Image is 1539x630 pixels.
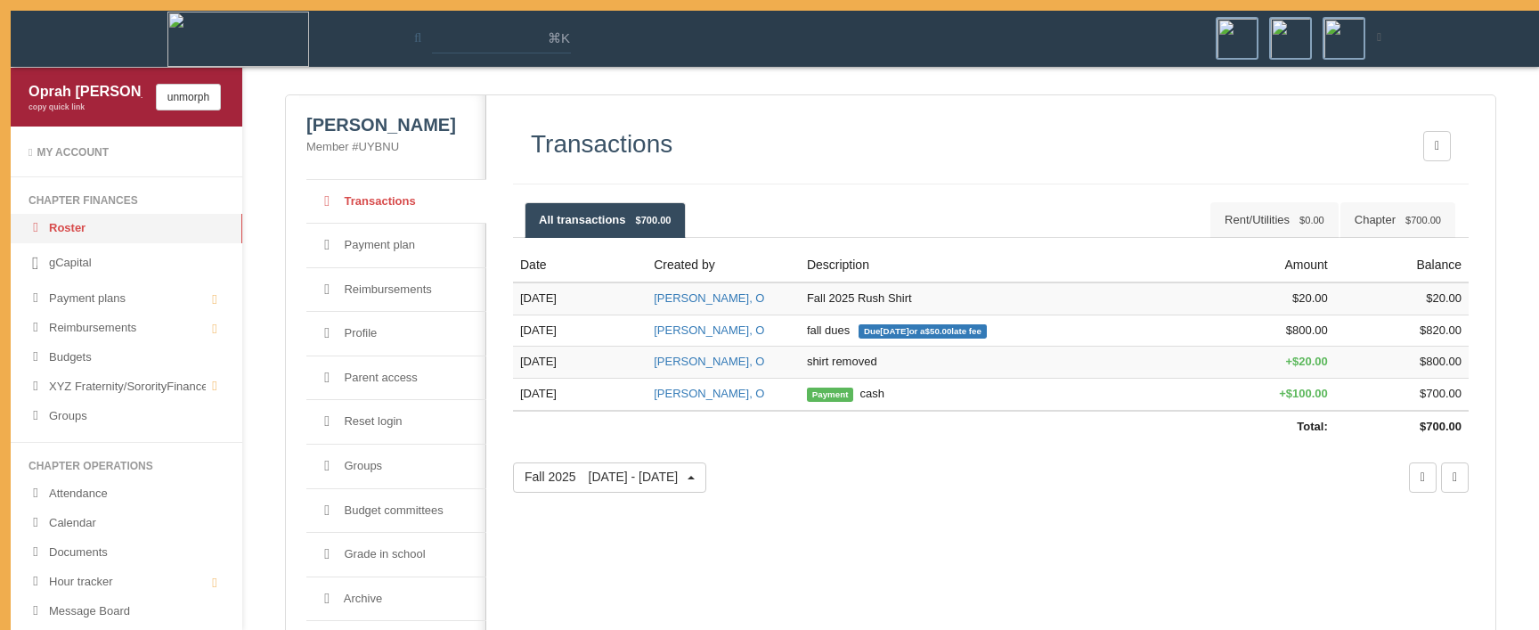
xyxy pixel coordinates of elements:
[1292,291,1328,305] span: $20.00
[306,139,465,156] div: Member #
[359,140,400,153] span: UYBNU
[1340,202,1455,239] a: Chapter$700.00
[306,533,486,577] a: Grade in school
[11,538,242,568] a: Documents
[1225,213,1324,226] span: Rent/Utilities
[306,577,486,622] a: Archive
[513,462,706,493] button: Fall 2025[DATE] - [DATE]
[306,489,486,534] a: Budget committees
[513,411,1335,443] td: Total:
[1420,387,1462,400] span: $700.00
[11,343,242,372] a: Budgets
[1286,323,1328,337] span: $800.00
[11,402,242,431] a: Groups
[1285,355,1327,368] span: + $20.00
[306,115,456,135] span: [PERSON_NAME]
[654,323,764,337] a: [PERSON_NAME], O
[589,470,679,484] span: [DATE] - [DATE]
[520,257,639,274] div: Date
[1342,257,1462,274] div: Balance
[11,314,242,343] a: Reimbursements
[306,224,486,268] a: Payment plan
[1420,355,1462,368] span: $800.00
[1405,215,1441,225] span: $700.00
[807,355,877,368] span: shirt removed
[531,131,672,159] h3: Transactions
[1355,213,1441,226] span: Chapter
[11,479,242,509] a: Attendance
[513,282,647,315] td: [DATE]
[513,347,647,379] td: [DATE]
[306,400,486,445] a: Reset login
[11,284,242,314] a: Payment plans
[28,145,224,160] div: My Account
[1299,215,1324,225] span: $0.00
[11,597,242,626] a: Message Board
[880,326,908,336] span: [DATE]
[306,356,486,401] a: Parent access
[11,454,242,479] li: Chapter operations
[11,188,242,214] li: Chapter finances
[525,202,686,239] a: All transactions$700.00
[1426,291,1462,305] span: $20.00
[28,81,142,102] div: Oprah [PERSON_NAME]
[306,180,486,225] a: Transactions
[11,214,242,243] a: Roster
[548,29,570,47] span: ⌘K
[654,355,764,368] a: [PERSON_NAME], O
[1420,420,1462,433] span: $700.00
[925,326,952,336] span: $50.00
[11,509,242,538] a: Calendar
[306,312,486,356] a: Profile
[11,568,242,597] a: Hour tracker
[636,215,672,225] span: $700.00
[513,379,647,411] td: [DATE]
[807,387,884,400] span: cash
[807,323,987,337] span: fall dues
[807,388,853,402] span: Payment
[1209,257,1328,274] div: Amount
[1279,387,1328,400] span: + $100.00
[654,257,793,274] div: Created by
[28,102,142,113] div: copy quick link
[11,372,242,402] a: XYZ Fraternity/SororityFinances
[513,315,647,347] td: [DATE]
[654,291,764,305] a: [PERSON_NAME], O
[1420,323,1462,337] span: $820.00
[156,84,221,110] button: unmorph
[807,257,1194,274] div: Description
[859,324,987,339] span: Due
[807,291,912,305] span: Fall 2025 Rush Shirt
[306,268,486,313] a: Reimbursements
[525,470,678,484] span: Fall 2025
[11,243,242,284] a: gCapital
[1210,202,1339,239] a: Rent/Utilities$0.00
[654,387,764,400] a: [PERSON_NAME], O
[306,445,486,489] a: Groups
[909,326,981,336] span: or a late fee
